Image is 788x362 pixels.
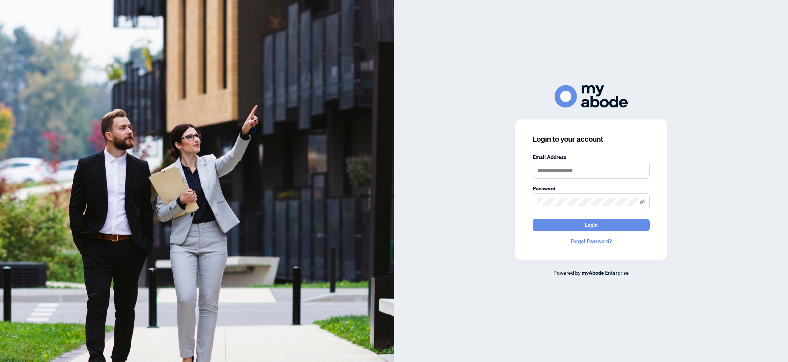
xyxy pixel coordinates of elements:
[585,219,598,231] span: Login
[533,219,650,231] button: Login
[533,237,650,245] a: Forgot Password?
[640,199,645,204] span: eye-invisible
[533,153,650,161] label: Email Address
[555,85,628,107] img: ma-logo
[605,269,629,276] span: Enterprise
[533,184,650,193] label: Password
[554,269,581,276] span: Powered by
[533,134,650,144] h3: Login to your account
[582,269,604,277] a: myAbode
